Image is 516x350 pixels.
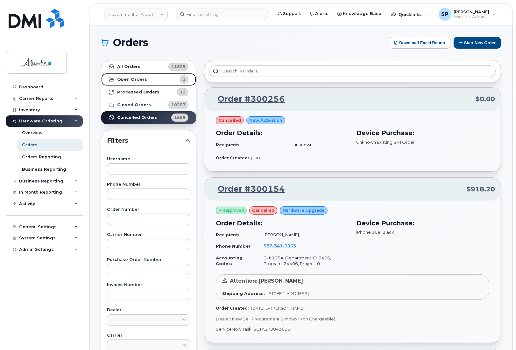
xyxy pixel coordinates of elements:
[107,333,190,338] label: Carrier
[251,306,304,311] span: [DATE] by [PERSON_NAME]
[210,93,285,105] a: Order #300256
[180,89,186,95] span: 12
[117,90,159,95] strong: Processed Orders
[101,73,196,86] a: Open Orders1
[272,243,283,248] span: 341
[264,243,296,248] span: 587
[283,243,296,248] span: 3963
[216,232,239,237] strong: Recipient:
[107,182,190,187] label: Phone Number
[252,207,274,213] span: cancelled
[107,233,190,237] label: Carrier Number
[209,65,496,77] input: Search in orders
[216,326,489,332] p: ServiceNow Task: SCTASK0843693
[288,139,349,150] td: unknown
[216,255,243,266] strong: Accounting Codes:
[101,60,196,73] a: All Orders11829
[467,185,495,194] span: $918.20
[251,155,265,160] span: [DATE]
[117,102,151,107] strong: Closed Orders
[216,306,249,311] strong: Order Created:
[264,243,304,248] a: 5873413963
[117,64,140,69] strong: All Orders
[101,86,196,99] a: Processed Orders12
[267,291,309,296] span: [STREET_ADDRESS]
[117,115,158,120] strong: Cancelled Orders
[357,218,490,228] h3: Device Purchase:
[171,64,186,70] span: 11829
[216,142,239,147] strong: Recipient:
[210,183,285,195] a: Order #300154
[107,136,185,145] span: Filters
[107,308,190,312] label: Dealer
[107,283,190,287] label: Invoice Number
[216,316,489,322] p: Dealer: New Bell Procurement Simplex (Non Chargeable)
[216,128,349,138] h3: Order Details:
[107,208,190,212] label: Order Number
[454,37,501,49] button: Start New Order
[117,77,147,82] strong: Open Orders
[249,117,282,123] span: New Activation
[113,38,148,47] span: Orders
[107,258,190,262] label: Purchase Order Number
[222,291,265,296] strong: Shipping Address:
[174,114,186,120] span: 1559
[183,76,186,82] span: 1
[216,244,251,249] strong: Phone Number
[357,140,415,145] span: Unknown Existing SIM Order
[357,230,381,235] span: iPhone 16e
[107,157,190,161] label: Username
[389,37,451,49] button: Download Excel Report
[216,155,249,160] strong: Order Created:
[476,94,495,104] span: $0.00
[258,229,349,240] td: [PERSON_NAME]
[101,99,196,111] a: Closed Orders10257
[381,230,394,235] span: , Black
[171,102,186,108] span: 10257
[219,208,244,213] span: Preapproved
[258,252,349,269] td: BU: 125A, Department ID: 2406, Program: 24406, Project: 0
[216,218,349,228] h3: Order Details:
[101,111,196,124] a: Cancelled Orders1559
[357,128,490,138] h3: Device Purchase:
[283,207,325,213] span: Hardware Upgrade
[230,278,303,284] span: Attention: [PERSON_NAME]
[219,117,241,123] span: cancelled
